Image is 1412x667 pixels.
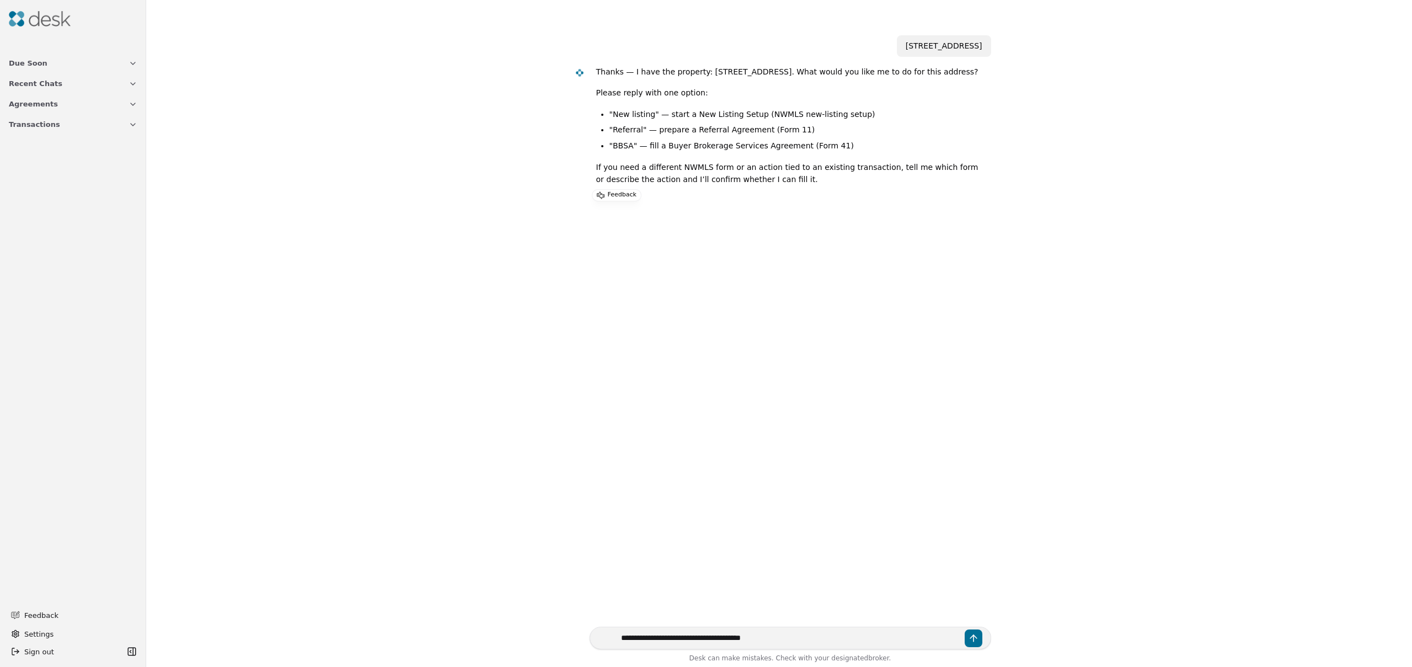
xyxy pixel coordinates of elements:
button: Settings [7,625,140,643]
p: Feedback [608,190,637,201]
li: "Referral" — prepare a Referral Agreement (Form 11) [609,124,982,136]
button: Transactions [2,114,144,135]
button: Sign out [7,643,124,660]
span: Settings [24,628,54,640]
div: Desk can make mistakes. Check with your broker. [590,653,991,667]
li: "BBSA" — fill a Buyer Brokerage Services Agreement (Form 41) [609,140,982,152]
span: designated [831,654,868,662]
li: "New listing" — start a New Listing Setup (NWMLS new-listing setup) [609,108,982,121]
button: Feedback [4,605,137,625]
img: Desk [575,68,584,77]
textarea: Write your prompt here [590,627,991,649]
span: Sign out [24,646,54,658]
button: Send message [965,629,982,647]
p: Thanks — I have the property: [STREET_ADDRESS]. What would you like me to do for this address? [596,66,982,78]
div: [STREET_ADDRESS] [906,40,982,52]
button: Recent Chats [2,73,144,94]
span: Agreements [9,98,58,110]
p: Please reply with one option: [596,87,982,99]
span: Transactions [9,119,60,130]
img: Desk [9,11,71,26]
span: Feedback [24,610,131,621]
p: If you need a different NWMLS form or an action tied to an existing transaction, tell me which fo... [596,161,982,186]
button: Agreements [2,94,144,114]
span: Recent Chats [9,78,62,89]
span: Due Soon [9,57,47,69]
button: Due Soon [2,53,144,73]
